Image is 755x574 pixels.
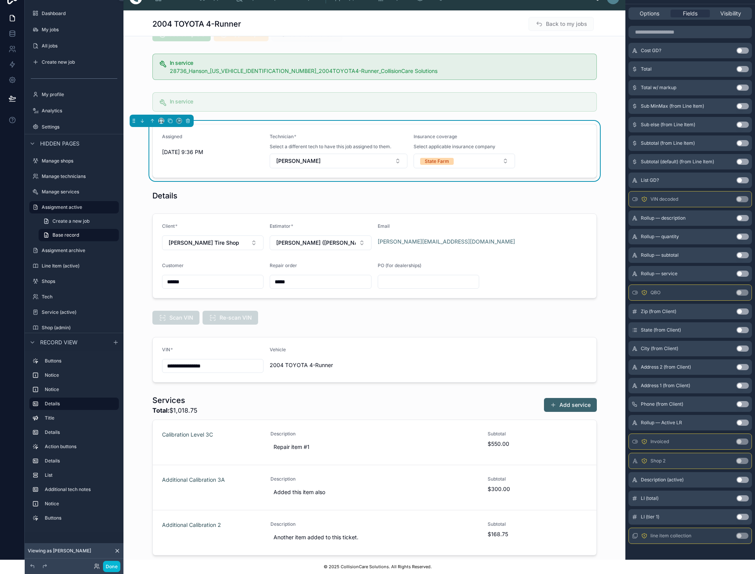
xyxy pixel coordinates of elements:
label: Buttons [45,358,116,364]
label: Settings [42,124,117,130]
span: Address 2 (from Client) [641,364,691,370]
h1: 2004 TOYOTA 4-Runner [152,19,241,29]
span: line item collection [650,533,691,539]
span: Subtotal (from Line Item) [641,140,695,146]
a: My jobs [29,24,119,36]
label: Shops [42,278,117,284]
label: Analytics [42,108,117,114]
label: Service (active) [42,309,117,315]
label: Manage services [42,189,117,195]
a: Settings [29,121,119,133]
span: Sub MinMax (from Line Item) [641,103,704,109]
span: LI (tier 1) [641,514,659,520]
label: Details [45,429,116,435]
span: Zip (from Client) [641,308,676,315]
div: scrollable content [25,351,123,532]
button: Select Button [270,154,407,168]
span: Rollup — Active LR [641,420,682,426]
label: Details [45,458,116,464]
button: Select Button [414,154,515,168]
span: Sub else (from Line Item) [641,122,695,128]
span: LI (total) [641,495,659,501]
label: Details [45,401,113,407]
label: Create new job [42,59,117,65]
span: Base record [52,232,79,238]
span: VIN decoded [650,196,678,202]
span: Rollup — service [641,271,677,277]
a: Create a new job [39,215,119,227]
label: Manage technicians [42,173,117,179]
span: Total w/ markup [641,85,676,91]
a: Manage services [29,186,119,198]
span: Rollup — subtotal [641,252,679,258]
label: Action buttons [45,444,116,450]
a: Analytics [29,105,119,117]
a: Manage technicians [29,170,119,183]
label: All jobs [42,43,117,49]
span: [DATE] 9:36 PM [162,148,264,156]
span: Fields [683,10,698,17]
a: Dashboard [29,7,119,20]
span: Visibility [720,10,741,17]
a: Line Item (active) [29,260,119,272]
a: Shops [29,275,119,288]
span: Record view [40,339,78,346]
div: State Farm [425,158,449,165]
span: Viewing as [PERSON_NAME] [28,548,91,554]
span: QBO [650,290,660,296]
span: State (from Client) [641,327,681,333]
span: Subtotal (default) (from Line Item) [641,159,714,165]
label: Manage shops [42,158,117,164]
span: Total [641,66,652,72]
label: List [45,472,116,478]
label: Buttons [45,515,116,521]
label: Line Item (active) [42,263,117,269]
span: Technician [270,134,294,139]
span: Options [640,10,659,17]
span: Cost GD? [641,47,661,54]
a: Base record [39,229,119,241]
span: Insurance coverage [414,134,457,139]
label: Tech [42,294,117,300]
span: Select applicable insurance company [414,144,495,150]
span: City (from Client) [641,345,678,352]
label: My jobs [42,27,117,33]
span: Description (active) [641,477,684,483]
label: Assignment active [42,204,114,210]
span: Hidden pages [40,140,79,147]
span: Rollup — description [641,215,686,221]
span: Select a different tech to have this job assigned to them. [270,144,391,150]
span: Rollup — quantity [641,234,679,240]
span: [PERSON_NAME] [276,157,321,165]
label: Notice [45,501,116,507]
a: All jobs [29,40,119,52]
a: Manage shops [29,155,119,167]
a: My profile [29,88,119,101]
a: Tech [29,291,119,303]
label: Title [45,415,116,421]
a: Create new job [29,56,119,68]
a: Assignment active [29,201,119,213]
span: Invoiced [650,439,669,445]
label: My profile [42,91,117,98]
span: List GD? [641,177,659,183]
span: Shop 2 [650,458,665,464]
a: Service (active) [29,306,119,318]
label: Assignment archive [42,247,117,254]
a: Shop (admin) [29,322,119,334]
span: Assigned [162,134,182,139]
label: Additional tech notes [45,486,116,493]
label: Dashboard [42,10,117,17]
span: Address 1 (from Client) [641,383,690,389]
label: Shop (admin) [42,325,117,331]
span: Create a new job [52,218,90,224]
label: Notice [45,372,116,378]
a: Assignment archive [29,244,119,257]
label: Notice [45,386,116,393]
span: Phone (from Client) [641,401,683,407]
